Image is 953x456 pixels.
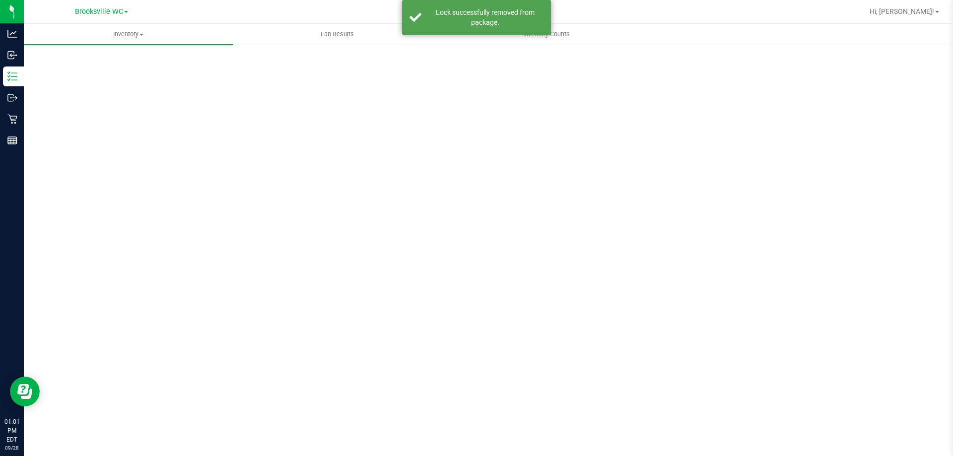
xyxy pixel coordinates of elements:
[7,29,17,39] inline-svg: Analytics
[7,135,17,145] inline-svg: Reports
[7,71,17,81] inline-svg: Inventory
[870,7,934,15] span: Hi, [PERSON_NAME]!
[7,114,17,124] inline-svg: Retail
[4,444,19,452] p: 09/28
[24,30,233,39] span: Inventory
[75,7,123,16] span: Brooksville WC
[7,50,17,60] inline-svg: Inbound
[24,24,233,45] a: Inventory
[307,30,367,39] span: Lab Results
[427,7,544,27] div: Lock successfully removed from package.
[7,93,17,103] inline-svg: Outbound
[10,377,40,406] iframe: Resource center
[233,24,442,45] a: Lab Results
[4,417,19,444] p: 01:01 PM EDT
